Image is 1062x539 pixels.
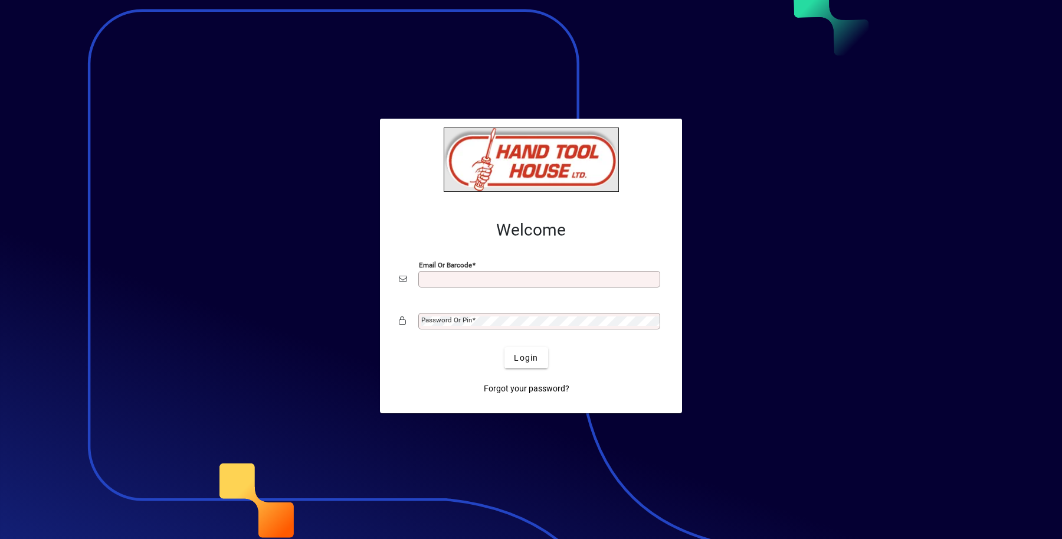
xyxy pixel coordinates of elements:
button: Login [504,347,548,368]
span: Login [514,352,538,364]
span: Forgot your password? [484,383,569,395]
mat-label: Email or Barcode [419,261,472,269]
a: Forgot your password? [479,378,574,399]
mat-label: Password or Pin [421,316,472,324]
h2: Welcome [399,220,663,240]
